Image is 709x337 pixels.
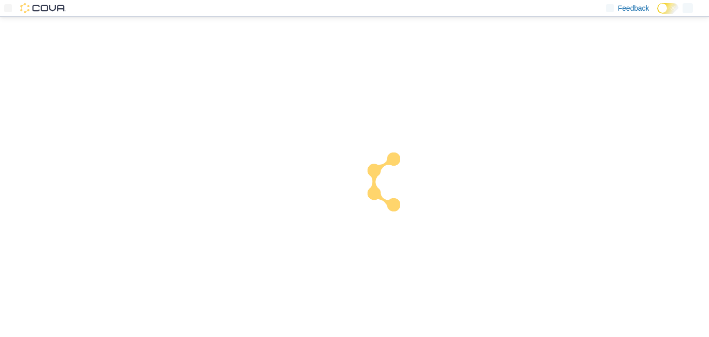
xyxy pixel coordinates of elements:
span: Feedback [618,3,649,13]
img: Cova [20,3,66,13]
img: cova-loader [354,145,431,221]
input: Dark Mode [657,3,679,14]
